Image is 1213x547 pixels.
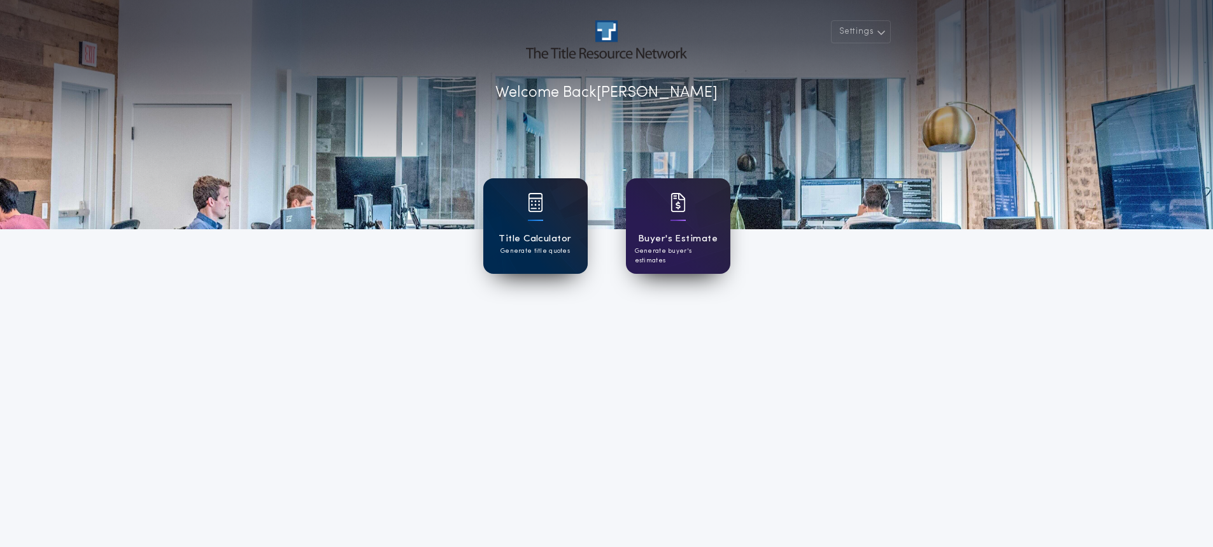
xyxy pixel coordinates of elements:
p: Welcome Back [PERSON_NAME] [495,82,718,104]
h1: Buyer's Estimate [638,232,718,246]
button: Settings [831,20,891,43]
img: card icon [670,193,686,212]
h1: Title Calculator [499,232,571,246]
img: account-logo [526,20,686,59]
img: card icon [528,193,543,212]
p: Generate title quotes [500,246,570,256]
p: Generate buyer's estimates [635,246,721,266]
a: card iconTitle CalculatorGenerate title quotes [483,178,588,274]
a: card iconBuyer's EstimateGenerate buyer's estimates [626,178,730,274]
